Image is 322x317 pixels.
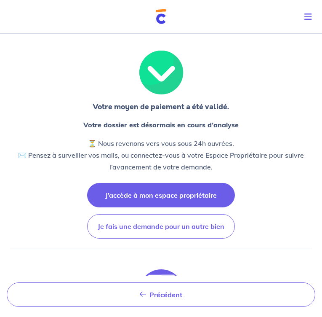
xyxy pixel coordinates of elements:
[138,51,184,94] img: illu_valid.svg
[87,183,235,207] button: J’accède à mon espace propriétaire
[17,137,305,173] p: ⏳ Nous revenons vers vous sous 24h ouvrées. ✉️ Pensez à surveiller vos mails, ou connectez-vous à...
[93,101,229,112] p: Votre moyen de paiement a été validé.
[83,121,239,129] strong: Votre dossier est désormais en cours d’analyse
[298,6,322,28] button: Toggle navigation
[156,9,166,24] img: Cautioneo
[150,290,183,299] span: Précédent
[138,269,184,315] img: illu_document_valid.svg
[87,214,235,239] button: Je fais une demande pour un autre bien
[7,282,315,307] button: Précédent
